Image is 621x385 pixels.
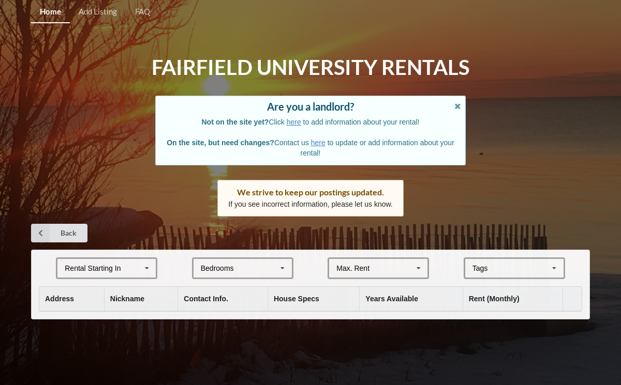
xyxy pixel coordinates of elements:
[202,118,420,126] span: Click to add information about your rental!
[104,287,178,311] th: Nickname
[39,287,104,311] th: Address
[126,1,159,23] a: FAQ
[202,118,269,126] b: Not on the site yet?
[336,265,369,272] div: Max. Rent
[70,1,126,23] a: Add Listing
[463,287,563,311] th: Rent (Monthly)
[167,138,454,157] span: Contact us to update or add information about your rental!
[311,138,326,147] a: here
[31,224,87,242] a: Back
[31,1,70,23] a: Home
[178,287,268,311] th: Contact Info.
[359,287,462,311] th: Years Available
[65,265,121,272] div: Rental Starting In
[152,54,469,81] h1: Fairfield University Rentals
[167,138,274,147] b: On the site, but need changes?
[166,101,455,112] div: Are you a landlord?
[287,118,301,126] a: here
[268,287,359,311] th: House Specs
[228,199,393,209] p: If you see incorrect information, please let us know.
[228,187,393,197] div: We strive to keep our postings updated.
[201,265,234,272] div: Bedrooms
[470,263,503,274] div: Tags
